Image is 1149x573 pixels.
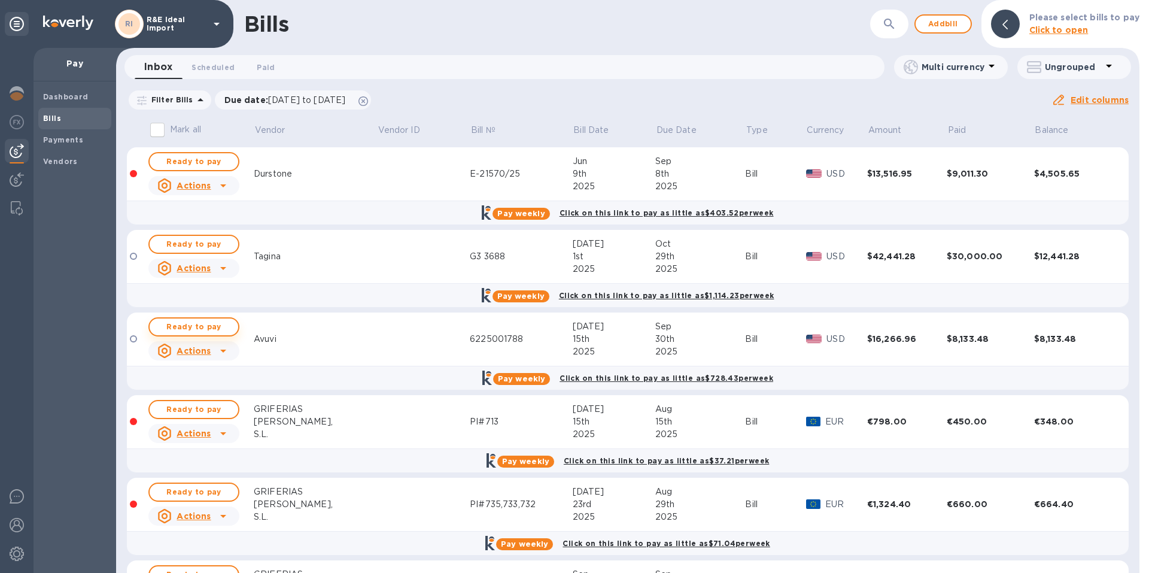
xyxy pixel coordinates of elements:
div: 9th [573,168,655,180]
span: Type [746,124,783,137]
p: Multi currency [922,61,984,73]
div: 15th [573,416,655,428]
u: Actions [177,511,211,521]
div: 29th [655,250,746,263]
h1: Bills [244,11,288,37]
u: Edit columns [1071,95,1129,105]
div: 6225001788 [470,333,572,345]
div: PI#735,733,732 [470,498,572,511]
img: USD [806,335,822,343]
div: 2025 [573,180,655,193]
u: Actions [177,263,211,273]
div: 2025 [573,511,655,523]
b: Payments [43,135,83,144]
div: Bill [745,333,805,345]
div: Oct [655,238,746,250]
u: Actions [177,429,211,438]
span: Vendor [255,124,301,137]
div: [DATE] [573,238,655,250]
div: 15th [573,333,655,345]
button: Ready to pay [148,152,239,171]
div: 2025 [655,345,746,358]
b: Pay weekly [497,292,545,301]
p: Type [746,124,768,137]
p: Pay [43,57,107,69]
div: Durstone [254,168,377,180]
div: $30,000.00 [947,250,1034,262]
p: Mark all [170,123,201,136]
p: Amount [868,124,902,137]
button: Addbill [914,14,972,34]
span: Ready to pay [159,485,229,499]
div: S.L. [254,511,377,523]
button: Ready to pay [148,483,239,502]
p: Bill Date [573,124,609,137]
div: 2025 [655,180,746,193]
div: [DATE] [573,320,655,333]
div: $4,505.65 [1034,168,1114,180]
u: Actions [177,181,211,190]
p: Vendor ID [378,124,420,137]
div: 1st [573,250,655,263]
u: Actions [177,346,211,356]
b: Click to open [1029,25,1089,35]
p: Bill № [471,124,496,137]
b: Pay weekly [497,209,545,218]
div: €1,324.40 [867,498,947,510]
p: USD [826,333,867,345]
span: Bill № [471,124,511,137]
div: G3 3688 [470,250,572,263]
span: Paid [948,124,982,137]
span: Paid [257,61,275,74]
div: E-21570/25 [470,168,572,180]
span: Bill Date [573,124,624,137]
button: Ready to pay [148,400,239,419]
div: 8th [655,168,746,180]
div: [DATE] [573,486,655,498]
p: Balance [1035,124,1068,137]
b: Click on this link to pay as little as $728.43 per week [560,374,773,383]
div: GRIFERIAS [254,403,377,416]
p: EUR [825,416,867,428]
span: Inbox [144,59,172,75]
div: $9,011.30 [947,168,1034,180]
span: Ready to pay [159,154,229,169]
span: Scheduled [191,61,235,74]
div: $42,441.28 [867,250,947,262]
p: Ungrouped [1045,61,1102,73]
div: Unpin categories [5,12,29,36]
button: Ready to pay [148,235,239,254]
div: $12,441.28 [1034,250,1114,262]
b: Vendors [43,157,78,166]
b: Pay weekly [502,457,549,466]
div: €348.00 [1034,416,1114,428]
div: 2025 [655,428,746,441]
div: 2025 [573,263,655,275]
div: Bill [745,168,805,180]
div: $8,133.48 [1034,333,1114,345]
div: PI#713 [470,416,572,428]
span: Currency [807,124,844,137]
p: USD [826,250,867,263]
div: 15th [655,416,746,428]
b: Pay weekly [501,539,548,548]
b: Click on this link to pay as little as $1,114.23 per week [559,291,774,300]
div: [PERSON_NAME], [254,416,377,428]
div: Sep [655,155,746,168]
div: 30th [655,333,746,345]
p: Due date : [224,94,352,106]
div: 2025 [573,345,655,358]
div: 2025 [655,263,746,275]
div: €660.00 [947,498,1034,510]
div: 29th [655,498,746,511]
div: Tagina [254,250,377,263]
div: €798.00 [867,416,947,428]
span: Vendor ID [378,124,436,137]
div: [DATE] [573,403,655,416]
div: Bill [745,498,805,511]
b: Bills [43,114,61,123]
span: Balance [1035,124,1084,137]
div: Avuvi [254,333,377,345]
p: Due Date [656,124,697,137]
img: Foreign exchange [10,115,24,129]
